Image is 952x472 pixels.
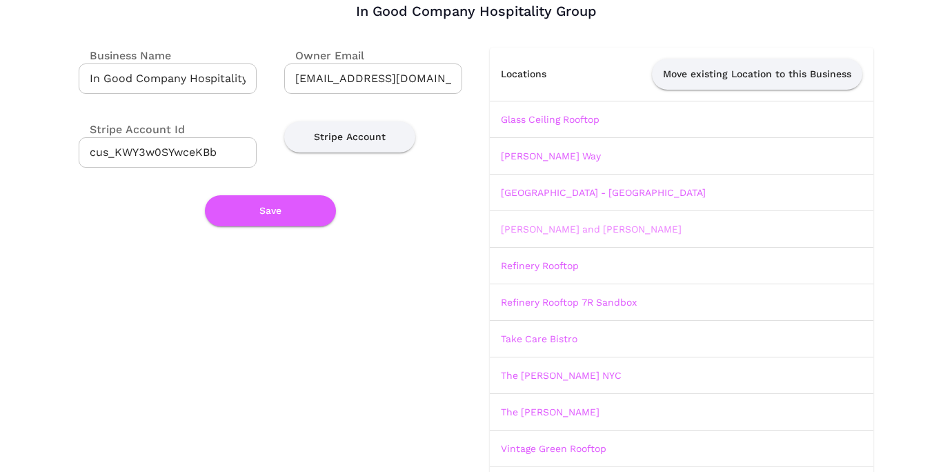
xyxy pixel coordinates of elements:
[205,195,336,226] button: Save
[501,333,577,344] a: Take Care Bistro
[284,131,415,141] a: Stripe Account
[490,48,576,101] th: Locations
[501,370,622,381] a: The [PERSON_NAME] NYC
[501,224,682,235] a: [PERSON_NAME] and [PERSON_NAME]
[501,114,599,125] a: Glass Ceiling Rooftop
[79,121,185,137] label: Stripe Account Id
[501,150,601,161] a: [PERSON_NAME] Way
[501,443,606,454] a: Vintage Green Rooftop
[284,121,415,153] button: Stripe Account
[501,260,579,271] a: Refinery Rooftop
[79,48,171,63] label: Business Name
[501,297,637,308] a: Refinery Rooftop 7R Sandbox
[284,48,364,63] label: Owner Email
[79,2,873,20] div: In Good Company Hospitality Group
[652,59,862,90] button: Move existing Location to this Business
[501,187,706,198] a: [GEOGRAPHIC_DATA] - [GEOGRAPHIC_DATA]
[501,406,599,417] a: The [PERSON_NAME]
